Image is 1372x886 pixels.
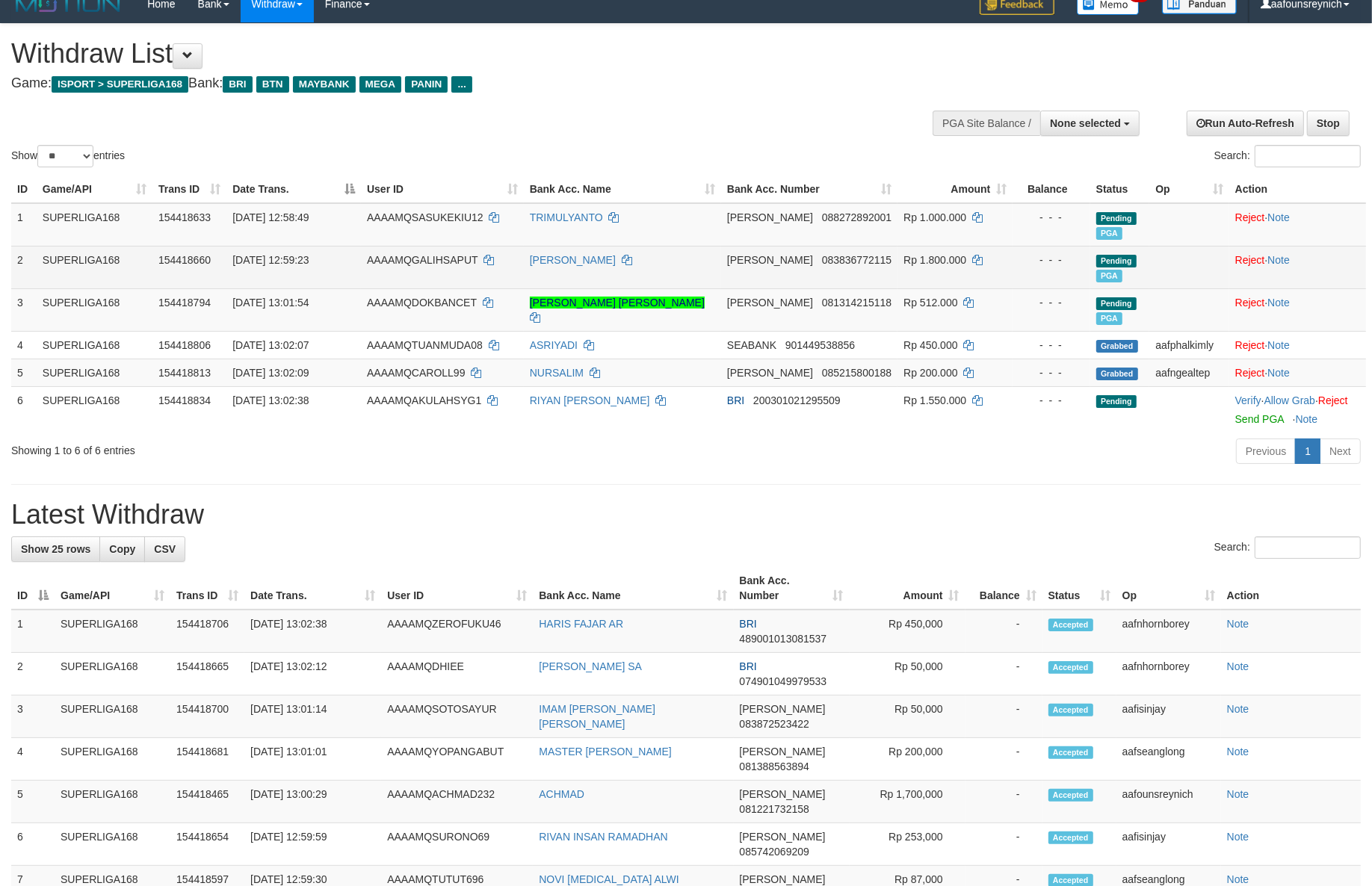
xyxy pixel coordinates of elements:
[37,246,152,288] td: SUPERLIGA168
[822,367,892,379] span: Copy 085215800188 to clipboard
[170,823,244,866] td: 154418654
[734,567,850,610] th: Bank Acc. Number: activate to sort column ascending
[1221,567,1361,610] th: Action
[21,543,90,555] span: Show 25 rows
[740,803,809,815] span: Copy 081221732158 to clipboard
[965,781,1042,823] td: -
[158,394,211,406] span: 154418834
[1048,789,1093,802] span: Accepted
[897,176,1013,203] th: Amount: activate to sort column ascending
[367,367,466,379] span: AAAAMQCAROLL99
[740,660,757,672] span: BRI
[1116,781,1221,823] td: aafounsreynich
[37,331,152,359] td: SUPERLIGA168
[1235,211,1265,223] a: Reject
[524,176,721,203] th: Bank Acc. Name: activate to sort column ascending
[55,653,170,696] td: SUPERLIGA168
[727,297,813,309] span: [PERSON_NAME]
[1090,176,1150,203] th: Status
[530,211,603,223] a: TRIMULYANTO
[530,297,705,309] a: [PERSON_NAME] [PERSON_NAME]
[367,394,481,406] span: AAAAMQAKULAHSYG1
[37,203,152,247] td: SUPERLIGA168
[232,254,309,266] span: [DATE] 12:59:23
[1019,393,1084,408] div: - - -
[158,367,211,379] span: 154418813
[37,176,152,203] th: Game/API: activate to sort column ascending
[1235,394,1261,406] a: Verify
[367,297,477,309] span: AAAAMQDOKBANCET
[99,536,145,562] a: Copy
[965,696,1042,738] td: -
[530,254,616,266] a: [PERSON_NAME]
[11,203,37,247] td: 1
[11,536,100,562] a: Show 25 rows
[1235,413,1284,425] a: Send PGA
[55,738,170,781] td: SUPERLIGA168
[37,145,93,167] select: Showentries
[1019,338,1084,353] div: - - -
[55,567,170,610] th: Game/API: activate to sort column ascending
[1267,211,1290,223] a: Note
[1116,738,1221,781] td: aafseanglong
[1040,111,1140,136] button: None selected
[381,823,533,866] td: AAAAMQSURONO69
[55,696,170,738] td: SUPERLIGA168
[1096,212,1137,225] span: Pending
[1048,619,1093,631] span: Accepted
[1050,117,1121,129] span: None selected
[1255,536,1361,559] input: Search:
[727,394,744,406] span: BRI
[158,339,211,351] span: 154418806
[850,738,965,781] td: Rp 200,000
[1048,661,1093,674] span: Accepted
[1229,246,1366,288] td: ·
[850,567,965,610] th: Amount: activate to sort column ascending
[158,211,211,223] span: 154418633
[11,176,37,203] th: ID
[903,254,966,266] span: Rp 1.800.000
[11,738,55,781] td: 4
[721,176,897,203] th: Bank Acc. Number: activate to sort column ascending
[1096,340,1138,353] span: Grabbed
[740,746,826,758] span: [PERSON_NAME]
[539,873,679,885] a: NOVI [MEDICAL_DATA] ALWI
[1227,831,1249,843] a: Note
[1096,227,1122,240] span: Marked by aafounsreynich
[539,788,584,800] a: ACHMAD
[11,610,55,653] td: 1
[539,703,655,730] a: IMAM [PERSON_NAME] [PERSON_NAME]
[381,781,533,823] td: AAAAMQACHMAD232
[232,339,309,351] span: [DATE] 13:02:07
[11,76,900,91] h4: Game: Bank:
[405,76,448,93] span: PANIN
[1267,367,1290,379] a: Note
[1229,386,1366,433] td: · ·
[1255,145,1361,167] input: Search:
[244,610,381,653] td: [DATE] 13:02:38
[1235,254,1265,266] a: Reject
[1149,359,1229,386] td: aafngealtep
[232,297,309,309] span: [DATE] 13:01:54
[533,567,733,610] th: Bank Acc. Name: activate to sort column ascending
[1227,873,1249,885] a: Note
[965,738,1042,781] td: -
[11,331,37,359] td: 4
[11,567,55,610] th: ID: activate to sort column descending
[244,567,381,610] th: Date Trans.: activate to sort column ascending
[785,339,855,351] span: Copy 901449538856 to clipboard
[740,831,826,843] span: [PERSON_NAME]
[903,211,966,223] span: Rp 1.000.000
[850,610,965,653] td: Rp 450,000
[1235,339,1265,351] a: Reject
[11,288,37,331] td: 3
[361,176,524,203] th: User ID: activate to sort column ascending
[1116,610,1221,653] td: aafnhornborey
[727,211,813,223] span: [PERSON_NAME]
[11,781,55,823] td: 5
[965,653,1042,696] td: -
[1116,823,1221,866] td: aafisinjay
[158,297,211,309] span: 154418794
[1229,288,1366,331] td: ·
[1214,536,1361,559] label: Search:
